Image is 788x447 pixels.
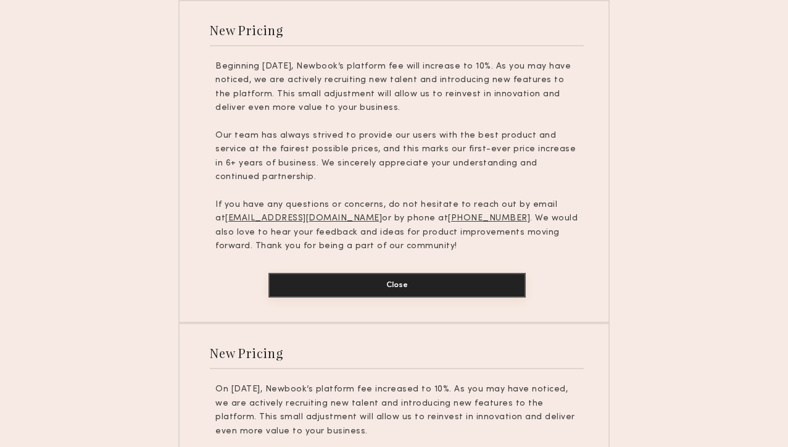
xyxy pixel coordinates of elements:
p: If you have any questions or concerns, do not hesitate to reach out by email at or by phone at . ... [215,198,578,254]
p: Our team has always strived to provide our users with the best product and service at the fairest... [215,129,578,185]
p: Beginning [DATE], Newbook’s platform fee will increase to 10%. As you may have noticed, we are ac... [215,60,578,115]
div: New Pricing [210,22,283,38]
button: Close [268,273,526,298]
p: On [DATE], Newbook’s platform fee increased to 10%. As you may have noticed, we are actively recr... [215,383,578,438]
u: [PHONE_NUMBER] [448,214,530,222]
div: New Pricing [210,345,283,361]
u: [EMAIL_ADDRESS][DOMAIN_NAME] [225,214,382,222]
